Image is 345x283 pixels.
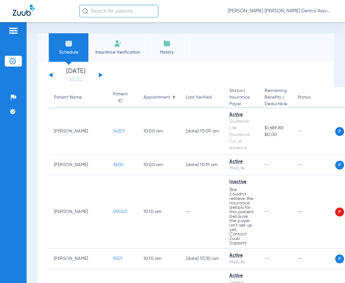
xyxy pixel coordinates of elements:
[57,68,95,82] li: [DATE]
[229,273,254,279] div: Active
[292,87,335,108] th: Status
[229,165,254,172] div: MetLife
[335,208,344,216] span: P
[335,161,344,170] span: P
[229,94,254,107] span: Insurance Payer
[49,108,108,155] td: [PERSON_NAME]
[113,91,133,104] div: Patient ID
[114,40,122,47] img: Manual Insurance Verification
[229,158,254,165] div: Active
[113,256,123,261] span: 9501
[186,94,212,101] div: Last Verified
[181,175,225,249] td: --
[138,108,181,155] td: 10:00 AM
[49,155,108,175] td: [PERSON_NAME]
[65,40,73,47] img: Schedule
[57,76,95,82] a: [DATE]
[138,175,181,249] td: 10:10 AM
[265,125,287,132] span: $1,689.80
[292,155,335,175] td: --
[292,249,335,269] td: --
[144,94,170,101] div: Appointment
[113,163,124,167] span: 3400
[265,256,269,261] span: --
[54,49,84,55] span: Schedule
[292,175,335,249] td: --
[163,40,171,47] img: History
[224,87,259,108] th: Status |
[113,209,127,214] span: 00040
[138,155,181,175] td: 10:00 AM
[181,249,225,269] td: [DATE] 10:30 AM
[265,209,269,214] span: --
[82,8,88,14] img: Search Icon
[265,163,269,167] span: --
[186,94,220,101] div: Last Verified
[8,27,18,35] img: hamburger-icon
[54,94,103,101] div: Patient Name
[138,249,181,269] td: 10:10 AM
[228,8,332,14] span: [PERSON_NAME] [PERSON_NAME] Dental Associates
[229,252,254,259] div: Active
[49,175,108,249] td: [PERSON_NAME]
[13,5,35,16] img: Zuub Logo
[181,155,225,175] td: [DATE] 10:19 AM
[335,127,344,136] span: P
[265,101,287,107] span: Deductible
[152,49,182,55] span: History
[113,129,125,133] span: 14253
[292,108,335,155] td: --
[229,112,254,118] div: Active
[79,5,158,17] input: Search for patients
[181,108,225,155] td: [DATE] 10:09 AM
[49,249,108,269] td: [PERSON_NAME]
[93,49,142,55] span: Insurance Verification
[335,254,344,263] span: P
[113,91,128,104] div: Patient ID
[229,259,254,266] div: MetLife
[229,179,254,185] div: Inactive
[229,118,254,151] div: Guardian Life Insurance Co. of America
[144,94,176,101] div: Appointment
[229,188,254,245] p: We couldn’t retrieve the insurance details for this patient because the payer isn’t set up yet. C...
[265,132,287,138] span: $0.00
[259,87,292,108] th: Remaining Benefits |
[54,94,82,101] div: Patient Name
